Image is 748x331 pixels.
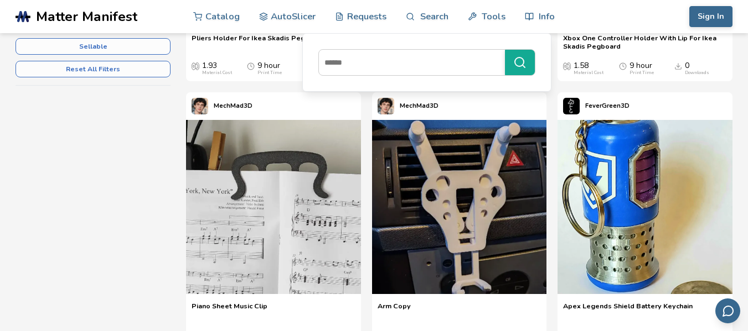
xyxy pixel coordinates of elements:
[16,61,171,77] button: Reset All Filters
[36,9,137,24] span: Matter Manifest
[378,98,394,114] img: MechMad3D's profile
[574,70,603,76] div: Material Cost
[685,70,709,76] div: Downloads
[192,302,267,318] a: Piano Sheet Music Clip
[685,61,709,76] div: 0
[574,61,603,76] div: 1.58
[192,98,208,114] img: MechMad3D's profile
[378,302,411,318] a: Arm Copy
[192,61,199,70] span: Average Cost
[563,98,580,114] img: FeverGreen3D's profile
[202,61,232,76] div: 1.93
[689,6,732,27] button: Sign In
[715,298,740,323] button: Send feedback via email
[372,92,444,120] a: MechMad3D's profileMechMad3D
[247,61,255,70] span: Average Print Time
[400,100,439,112] p: MechMad3D
[257,70,282,76] div: Print Time
[630,61,654,76] div: 9 hour
[630,70,654,76] div: Print Time
[585,100,630,112] p: FeverGreen3D
[563,34,727,50] a: Xbox One Controller Holder With Lip For Ikea Skadis Pegboard
[558,92,635,120] a: FeverGreen3D's profileFeverGreen3D
[186,92,258,120] a: MechMad3D's profileMechMad3D
[619,61,627,70] span: Average Print Time
[563,302,693,318] a: Apex Legends Shield Battery Keychain
[202,70,232,76] div: Material Cost
[257,61,282,76] div: 9 hour
[16,38,171,55] button: Sellable
[214,100,252,112] p: MechMad3D
[563,61,571,70] span: Average Cost
[674,61,682,70] span: Downloads
[192,34,325,50] a: Pliers Holder For Ikea Skadis Pegboard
